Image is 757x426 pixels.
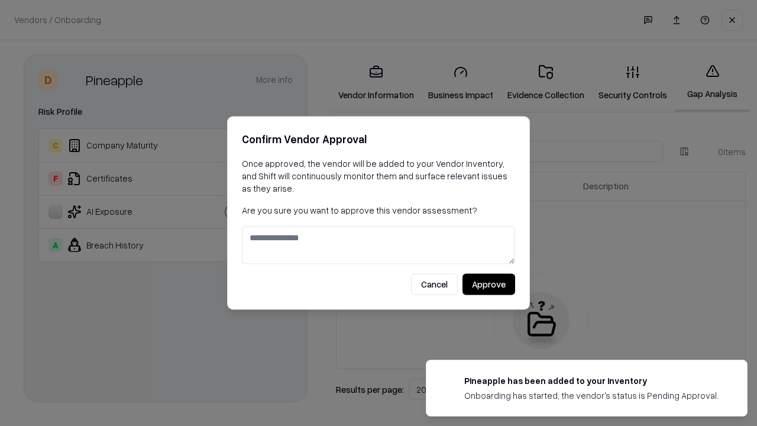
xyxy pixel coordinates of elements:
p: Once approved, the vendor will be added to your Vendor Inventory, and Shift will continuously mon... [242,157,515,195]
p: Are you sure you want to approve this vendor assessment? [242,204,515,217]
h2: Confirm Vendor Approval [242,131,515,148]
img: pineappleenergy.com [441,375,455,389]
div: Pineapple has been added to your inventory [464,375,719,387]
button: Cancel [411,274,458,295]
button: Approve [462,274,515,295]
div: Onboarding has started, the vendor's status is Pending Approval. [464,389,719,402]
